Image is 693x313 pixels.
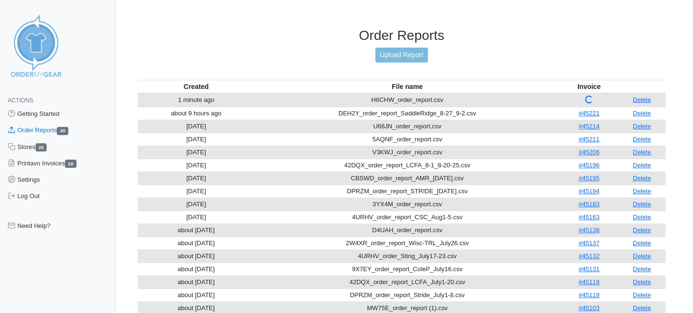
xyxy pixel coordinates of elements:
a: Delete [633,226,651,234]
a: #45183 [578,200,599,208]
span: Actions [8,97,33,104]
a: Delete [633,149,651,156]
td: [DATE] [138,159,255,172]
td: DPRZM_order_report_STRIDE_[DATE].csv [255,185,560,198]
span: 30 [57,127,68,135]
a: Delete [633,110,651,117]
td: 42DQX_order_report_LCFA_8-1_8-20-25.csv [255,159,560,172]
td: [DATE] [138,172,255,185]
h3: Order Reports [138,27,666,44]
a: #45132 [578,252,599,260]
a: #45211 [578,136,599,143]
a: Delete [633,265,651,273]
span: 29 [65,160,77,168]
a: Delete [633,252,651,260]
a: Delete [633,188,651,195]
a: Delete [633,136,651,143]
td: CBSWD_order_report_AMR_[DATE].csv [255,172,560,185]
td: V3KWJ_order_report.csv [255,146,560,159]
a: Delete [633,96,651,103]
a: #45103 [578,304,599,312]
a: Delete [633,162,651,169]
td: 9X7EY_order_report_ColeP_July16.csv [255,263,560,275]
td: [DATE] [138,133,255,146]
a: #45194 [578,188,599,195]
td: 5AQNF_order_report.csv [255,133,560,146]
td: 2W4XR_order_report_Wisc-TRL_July26.csv [255,237,560,250]
td: H6CHW_order_report.csv [255,93,560,107]
a: #45131 [578,265,599,273]
a: Upload Report [375,48,427,63]
a: Delete [633,291,651,299]
td: [DATE] [138,198,255,211]
td: D4UAH_order_report.csv [255,224,560,237]
a: #45118 [578,291,599,299]
td: 42DQX_order_report_LCFA_July1-20.csv [255,275,560,288]
td: U66JN_order_report.csv [255,120,560,133]
td: [DATE] [138,146,255,159]
td: 4URHV_order_Sting_July17-23.csv [255,250,560,263]
td: [DATE] [138,185,255,198]
a: Delete [633,123,651,130]
a: #45163 [578,213,599,221]
td: about 9 hours ago [138,107,255,120]
a: Delete [633,239,651,247]
a: Delete [633,304,651,312]
th: File name [255,80,560,93]
td: DEH2Y_order_report_SaddleRidge_8-27_9-2.csv [255,107,560,120]
a: #45221 [578,110,599,117]
a: #45195 [578,175,599,182]
th: Created [138,80,255,93]
th: Invoice [560,80,618,93]
td: about [DATE] [138,263,255,275]
a: #45214 [578,123,599,130]
td: about [DATE] [138,275,255,288]
a: #45206 [578,149,599,156]
a: Delete [633,213,651,221]
a: Delete [633,175,651,182]
td: about [DATE] [138,250,255,263]
td: about [DATE] [138,224,255,237]
td: [DATE] [138,120,255,133]
td: about [DATE] [138,288,255,301]
td: 1 minute ago [138,93,255,107]
td: [DATE] [138,211,255,224]
a: Delete [633,278,651,286]
a: #45119 [578,278,599,286]
span: 25 [36,143,47,151]
td: DPRZM_order_report_Stride_July1-8.csv [255,288,560,301]
td: 3YX4M_order_report.csv [255,198,560,211]
a: #45137 [578,239,599,247]
a: Delete [633,200,651,208]
a: #45138 [578,226,599,234]
td: 4URHV_order_report_CSC_Aug1-5.csv [255,211,560,224]
td: about [DATE] [138,237,255,250]
a: #45196 [578,162,599,169]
